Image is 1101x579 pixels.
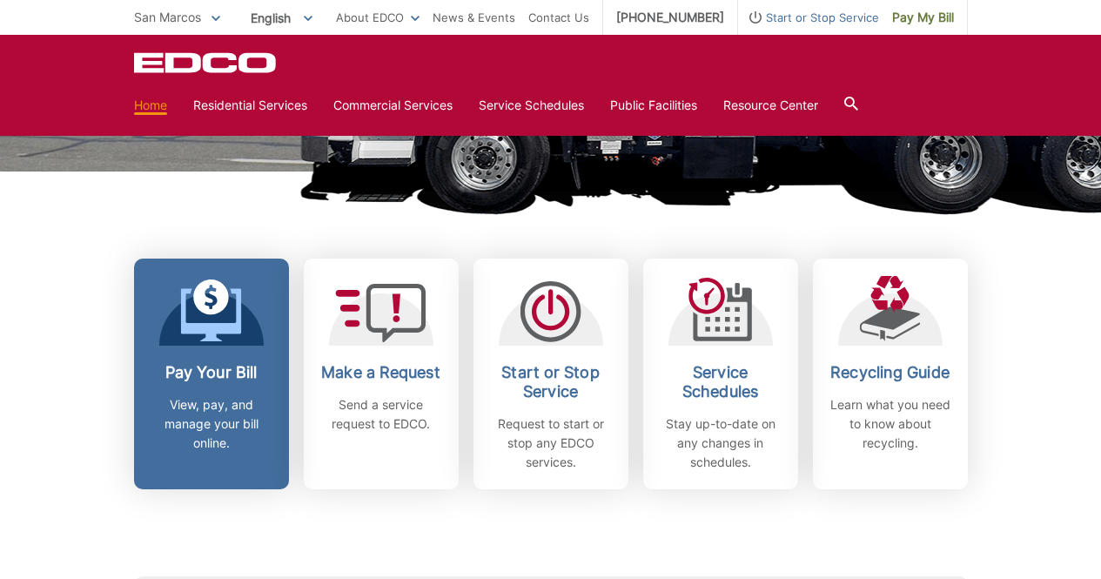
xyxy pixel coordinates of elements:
a: Resource Center [723,96,818,115]
a: EDCD logo. Return to the homepage. [134,52,279,73]
span: Pay My Bill [892,8,954,27]
p: Request to start or stop any EDCO services. [487,414,615,472]
h2: Pay Your Bill [147,363,276,382]
a: Recycling Guide Learn what you need to know about recycling. [813,259,968,489]
a: About EDCO [336,8,420,27]
a: Pay Your Bill View, pay, and manage your bill online. [134,259,289,489]
a: Public Facilities [610,96,697,115]
p: Learn what you need to know about recycling. [826,395,955,453]
p: Send a service request to EDCO. [317,395,446,434]
span: English [238,3,326,32]
a: Commercial Services [333,96,453,115]
h2: Start or Stop Service [487,363,615,401]
p: Stay up-to-date on any changes in schedules. [656,414,785,472]
a: Make a Request Send a service request to EDCO. [304,259,459,489]
h2: Recycling Guide [826,363,955,382]
a: Service Schedules [479,96,584,115]
a: Residential Services [193,96,307,115]
a: Service Schedules Stay up-to-date on any changes in schedules. [643,259,798,489]
h2: Service Schedules [656,363,785,401]
a: News & Events [433,8,515,27]
a: Contact Us [528,8,589,27]
span: San Marcos [134,10,201,24]
h2: Make a Request [317,363,446,382]
a: Home [134,96,167,115]
p: View, pay, and manage your bill online. [147,395,276,453]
